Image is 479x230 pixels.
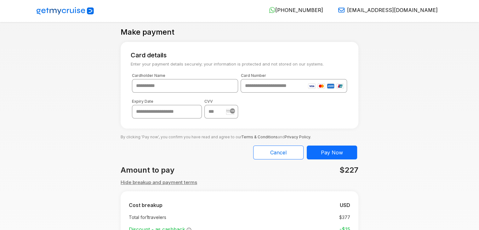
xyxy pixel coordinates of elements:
span: [PHONE_NUMBER] [275,7,323,13]
a: Privacy Policy. [285,135,311,139]
img: Email [338,7,345,13]
button: Pay Now [307,146,357,159]
span: [EMAIL_ADDRESS][DOMAIN_NAME] [347,7,438,13]
h5: Card details [127,51,352,59]
td: Total for 1 travelers [129,211,233,223]
label: Cardholder Name [132,73,238,78]
img: stripe [226,108,235,114]
label: Expiry Date [132,99,202,104]
a: Terms & Conditions [241,135,278,139]
td: : [233,211,236,223]
p: By clicking 'Pay now', you confirm you have read and agree to our and [121,129,358,141]
b: USD [340,202,350,208]
label: CVV [204,99,238,104]
div: $227 [239,164,362,176]
label: Card Number [241,73,347,78]
button: Hide breakup and payment terms [121,179,197,186]
h4: Make payment [121,28,174,37]
b: Cost breakup [129,202,163,208]
img: WhatsApp [269,7,275,13]
small: Enter your payment details securely; your information is protected and not stored on our systems. [127,61,352,67]
a: [PHONE_NUMBER] [264,7,323,13]
td: : [233,199,236,211]
img: card-icons [308,83,344,89]
a: [EMAIL_ADDRESS][DOMAIN_NAME] [333,7,438,13]
div: Amount to pay [117,164,239,176]
td: $ 377 [306,213,350,222]
button: Cancel [253,146,304,159]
